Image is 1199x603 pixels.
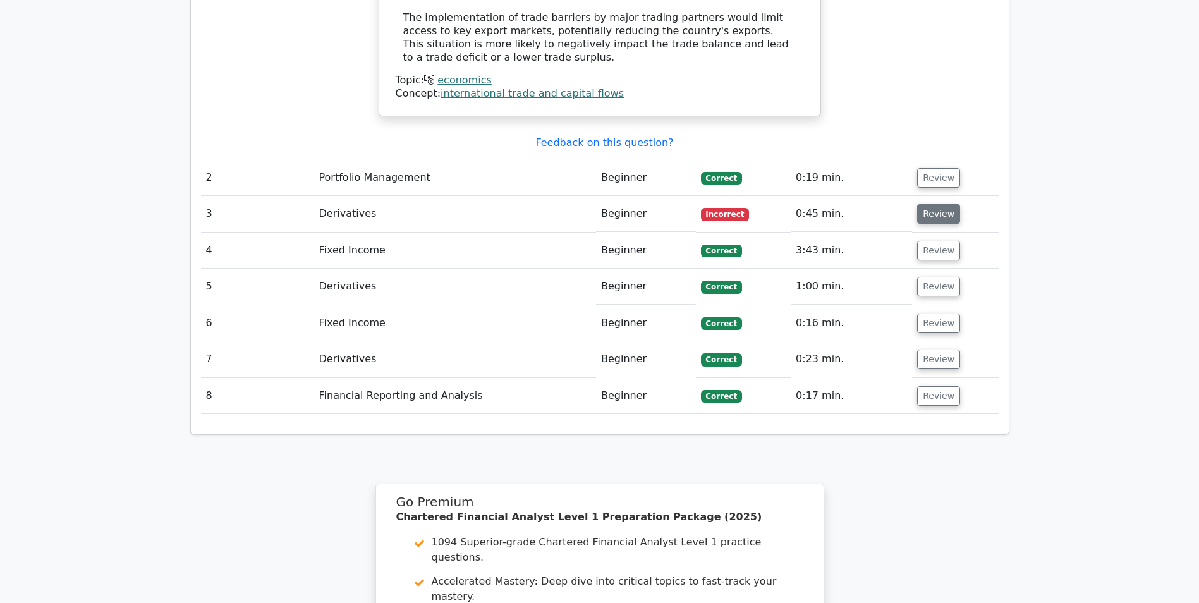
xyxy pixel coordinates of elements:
[701,208,750,221] span: Incorrect
[201,160,314,196] td: 2
[791,269,912,305] td: 1:00 min.
[791,341,912,377] td: 0:23 min.
[201,269,314,305] td: 5
[596,341,696,377] td: Beginner
[314,341,597,377] td: Derivatives
[596,196,696,232] td: Beginner
[917,168,960,188] button: Review
[596,160,696,196] td: Beginner
[701,172,742,185] span: Correct
[596,269,696,305] td: Beginner
[201,378,314,414] td: 8
[535,137,673,149] a: Feedback on this question?
[396,74,804,87] div: Topic:
[201,305,314,341] td: 6
[314,305,597,341] td: Fixed Income
[791,305,912,341] td: 0:16 min.
[701,390,742,403] span: Correct
[791,378,912,414] td: 0:17 min.
[917,241,960,260] button: Review
[596,378,696,414] td: Beginner
[314,196,597,232] td: Derivatives
[917,204,960,224] button: Review
[917,350,960,369] button: Review
[314,378,597,414] td: Financial Reporting and Analysis
[917,386,960,406] button: Review
[201,341,314,377] td: 7
[314,233,597,269] td: Fixed Income
[441,87,624,99] a: international trade and capital flows
[701,317,742,330] span: Correct
[596,233,696,269] td: Beginner
[701,281,742,293] span: Correct
[917,277,960,296] button: Review
[314,269,597,305] td: Derivatives
[791,160,912,196] td: 0:19 min.
[314,160,597,196] td: Portfolio Management
[791,233,912,269] td: 3:43 min.
[201,233,314,269] td: 4
[791,196,912,232] td: 0:45 min.
[596,305,696,341] td: Beginner
[701,245,742,257] span: Correct
[917,314,960,333] button: Review
[701,353,742,366] span: Correct
[201,196,314,232] td: 3
[437,74,492,86] a: economics
[396,87,804,100] div: Concept:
